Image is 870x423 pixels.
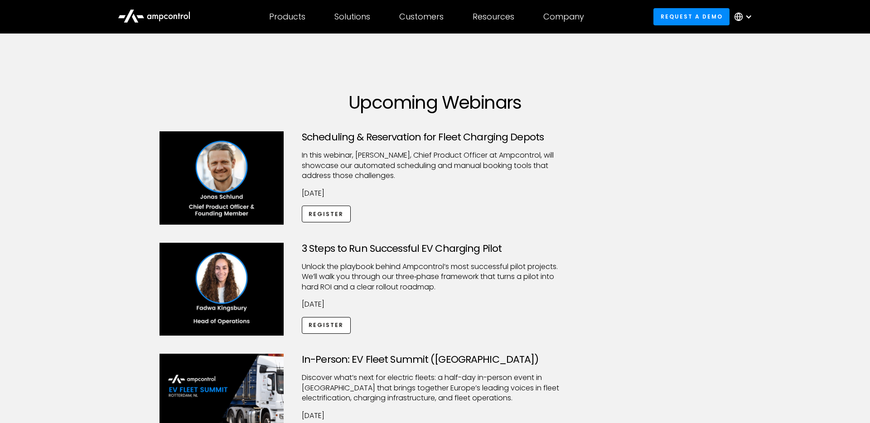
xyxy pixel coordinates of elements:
[269,12,305,22] div: Products
[302,262,568,292] p: Unlock the playbook behind Ampcontrol’s most successful pilot projects. We’ll walk you through ou...
[302,206,351,222] a: Register
[302,131,568,143] h3: Scheduling & Reservation for Fleet Charging Depots
[473,12,514,22] div: Resources
[653,8,730,25] a: Request a demo
[334,12,370,22] div: Solutions
[302,373,568,403] p: ​Discover what’s next for electric fleets: a half-day in-person event in [GEOGRAPHIC_DATA] that b...
[543,12,584,22] div: Company
[302,243,568,255] h3: 3 Steps to Run Successful EV Charging Pilot
[302,354,568,365] h3: In-Person: EV Fleet Summit ([GEOGRAPHIC_DATA])
[399,12,444,22] div: Customers
[302,317,351,334] a: Register
[302,188,568,198] p: [DATE]
[159,91,710,113] h1: Upcoming Webinars
[302,299,568,309] p: [DATE]
[302,150,568,181] p: ​In this webinar, [PERSON_NAME], Chief Product Officer at Ampcontrol, will showcase our automated...
[302,411,568,421] p: [DATE]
